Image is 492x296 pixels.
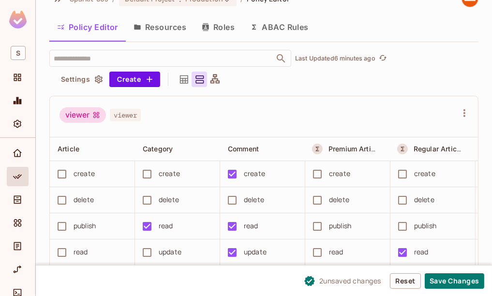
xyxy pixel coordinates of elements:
[414,194,434,205] div: delete
[295,55,375,62] p: Last Updated 6 minutes ago
[7,42,29,64] div: Workspace: Sparkit-863
[329,194,349,205] div: delete
[11,46,26,60] span: S
[375,53,389,64] span: Refresh is not available in edit mode.
[312,144,323,154] button: A Resource Set is a dynamically conditioned resource, defined by real-time criteria.
[74,247,88,257] div: read
[244,221,258,231] div: read
[57,72,105,87] button: Settings
[425,273,484,289] button: Save Changes
[159,194,179,205] div: delete
[397,144,408,154] button: A Resource Set is a dynamically conditioned resource, defined by real-time criteria.
[194,15,242,39] button: Roles
[126,15,194,39] button: Resources
[7,213,29,233] div: Elements
[390,273,421,289] button: Reset
[228,145,259,153] span: Comment
[377,53,389,64] button: refresh
[7,91,29,110] div: Monitoring
[244,247,267,257] div: update
[244,168,265,179] div: create
[143,145,173,153] span: Category
[7,114,29,133] div: Settings
[329,221,351,231] div: publish
[329,168,350,179] div: create
[74,221,96,231] div: publish
[328,144,385,153] span: Premium Articles
[7,260,29,279] div: URL Mapping
[414,144,466,153] span: Regular Articles
[74,168,95,179] div: create
[242,15,316,39] button: ABAC Rules
[274,52,288,65] button: Open
[60,107,106,123] div: viewer
[329,247,343,257] div: read
[159,247,181,257] div: update
[58,145,79,153] span: Article
[9,11,27,29] img: SReyMgAAAABJRU5ErkJggg==
[159,221,173,231] div: read
[379,54,387,63] span: refresh
[244,194,264,205] div: delete
[7,167,29,186] div: Policy
[7,144,29,163] div: Home
[49,15,126,39] button: Policy Editor
[159,168,180,179] div: create
[7,237,29,256] div: Audit Log
[319,276,381,286] span: 2 unsaved change s
[74,194,94,205] div: delete
[7,190,29,209] div: Directory
[110,109,141,121] span: viewer
[414,168,435,179] div: create
[414,247,429,257] div: read
[109,72,160,87] button: Create
[414,221,436,231] div: publish
[7,68,29,87] div: Projects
